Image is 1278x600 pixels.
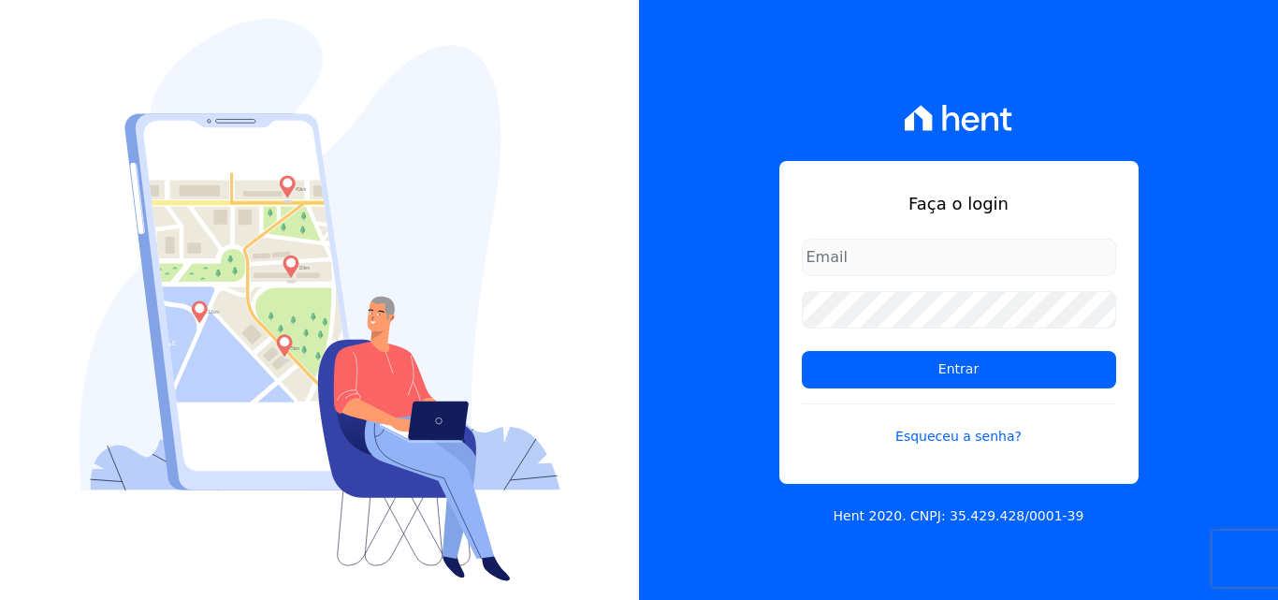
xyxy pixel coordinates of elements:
img: Login [80,19,560,581]
p: Hent 2020. CNPJ: 35.429.428/0001-39 [834,506,1084,526]
input: Email [802,239,1116,276]
h1: Faça o login [802,191,1116,216]
input: Entrar [802,351,1116,388]
a: Esqueceu a senha? [802,403,1116,446]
